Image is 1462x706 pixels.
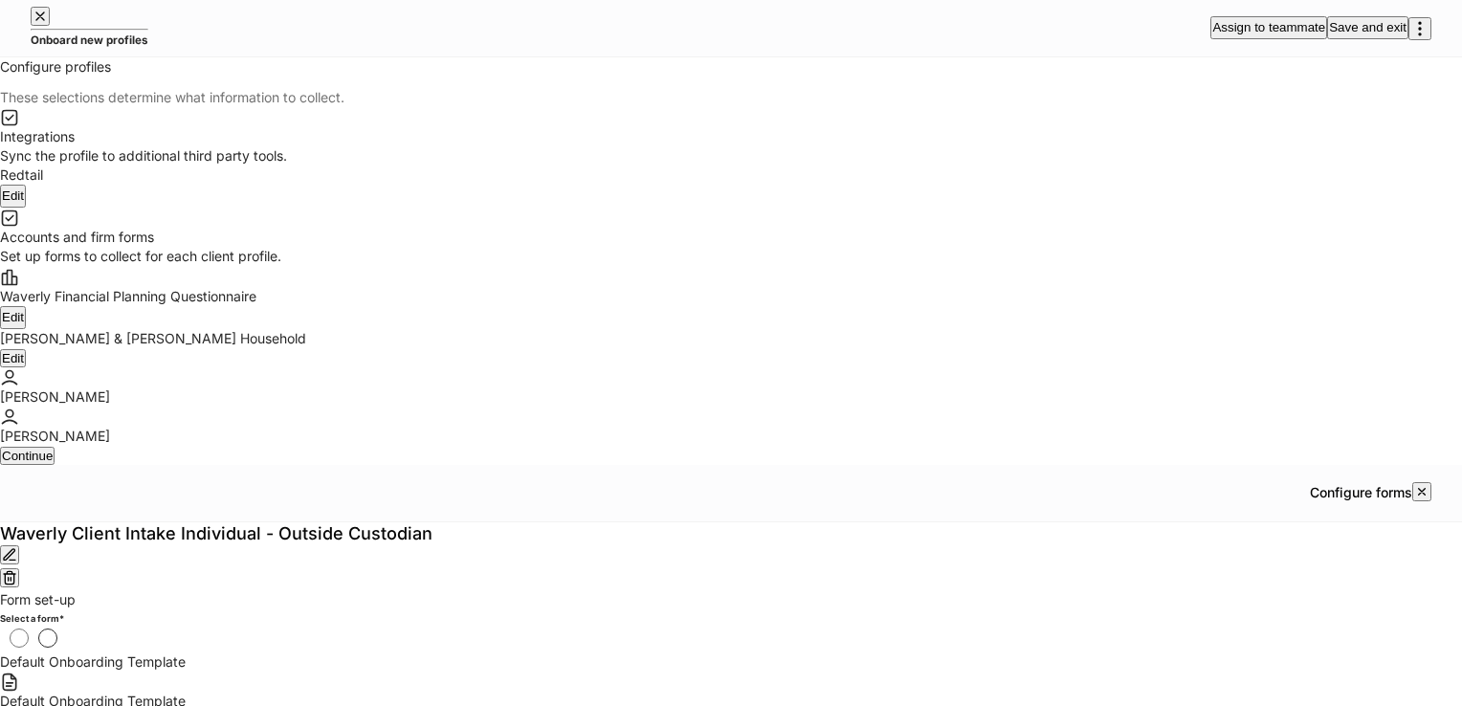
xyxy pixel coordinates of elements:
[2,308,24,327] div: Edit
[2,351,24,365] div: Edit
[31,31,148,50] h5: Onboard new profiles
[1212,18,1325,37] div: Assign to teammate
[2,449,53,463] div: Continue
[1310,483,1412,502] h5: Configure forms
[1329,18,1407,37] div: Save and exit
[2,187,24,206] div: Edit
